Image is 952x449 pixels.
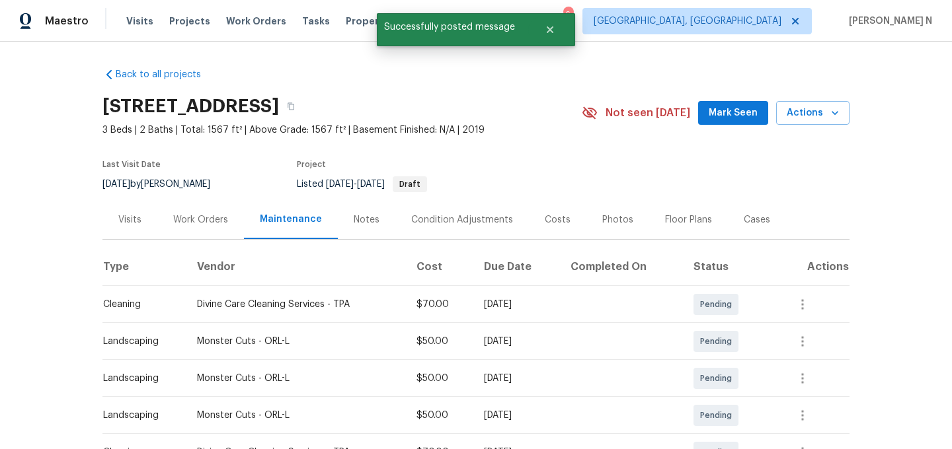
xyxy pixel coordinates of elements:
span: Properties [346,15,397,28]
span: [PERSON_NAME] N [844,15,932,28]
div: Monster Cuts - ORL-L [197,372,395,385]
div: $50.00 [416,409,463,422]
div: $70.00 [416,298,463,311]
span: [GEOGRAPHIC_DATA], [GEOGRAPHIC_DATA] [594,15,781,28]
div: 6 [563,8,573,21]
span: [DATE] [326,180,354,189]
span: Not seen [DATE] [606,106,690,120]
th: Due Date [473,249,560,286]
div: Costs [545,213,571,226]
th: Cost [406,249,473,286]
button: Close [528,17,572,43]
span: Actions [787,105,839,121]
span: Tasks [302,17,330,26]
span: Pending [700,335,737,348]
a: Back to all projects [102,68,229,81]
div: Cleaning [103,298,176,311]
div: Condition Adjustments [411,213,513,226]
div: Work Orders [173,213,228,226]
span: Last Visit Date [102,160,161,168]
div: Landscaping [103,372,176,385]
span: [DATE] [102,180,130,189]
div: [DATE] [484,298,549,311]
button: Actions [776,101,850,125]
div: Landscaping [103,335,176,348]
button: Mark Seen [698,101,768,125]
th: Completed On [560,249,682,286]
span: Pending [700,298,737,311]
th: Type [102,249,186,286]
span: Visits [126,15,153,28]
div: Cases [744,213,770,226]
th: Actions [776,249,850,286]
div: Monster Cuts - ORL-L [197,335,395,348]
span: Project [297,160,326,168]
div: Landscaping [103,409,176,422]
div: Visits [118,213,141,226]
th: Vendor [186,249,406,286]
div: by [PERSON_NAME] [102,176,226,192]
div: Floor Plans [665,213,712,226]
span: Successfully posted message [377,13,528,41]
th: Status [683,249,776,286]
div: Monster Cuts - ORL-L [197,409,395,422]
div: [DATE] [484,372,549,385]
span: Listed [297,180,427,189]
div: [DATE] [484,335,549,348]
div: Divine Care Cleaning Services - TPA [197,298,395,311]
div: [DATE] [484,409,549,422]
span: Mark Seen [709,105,758,121]
div: Photos [602,213,633,226]
div: $50.00 [416,372,463,385]
span: Maestro [45,15,89,28]
span: Draft [394,180,426,188]
h2: [STREET_ADDRESS] [102,100,279,113]
div: Maintenance [260,213,322,226]
button: Copy Address [279,94,303,118]
span: 3 Beds | 2 Baths | Total: 1567 ft² | Above Grade: 1567 ft² | Basement Finished: N/A | 2019 [102,123,582,137]
div: Notes [354,213,379,226]
span: Projects [169,15,210,28]
span: - [326,180,385,189]
span: [DATE] [357,180,385,189]
span: Pending [700,409,737,422]
span: Work Orders [226,15,286,28]
div: $50.00 [416,335,463,348]
span: Pending [700,372,737,385]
